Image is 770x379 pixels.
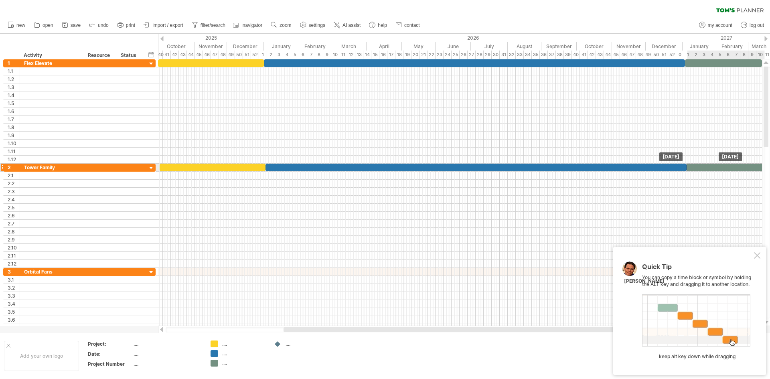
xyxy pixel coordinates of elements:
span: print [126,22,135,28]
a: help [367,20,389,30]
div: October 2025 [158,42,195,51]
span: filter/search [201,22,225,28]
div: 7 [732,51,740,59]
span: open [43,22,53,28]
div: .... [134,361,201,367]
div: 1.4 [8,91,20,99]
div: 3 [275,51,283,59]
div: 49 [644,51,652,59]
div: 4 [708,51,716,59]
div: 50 [235,51,243,59]
div: 17 [387,51,395,59]
div: 35 [532,51,540,59]
span: help [378,22,387,28]
div: 3.3 [8,292,20,300]
div: July 2026 [471,42,508,51]
div: October 2026 [577,42,612,51]
div: May 2026 [402,42,436,51]
div: 0 [676,51,684,59]
div: 1.10 [8,140,20,147]
div: 46 [203,51,211,59]
div: 18 [395,51,403,59]
div: 47 [628,51,636,59]
a: zoom [269,20,294,30]
div: .... [134,351,201,357]
a: log out [739,20,766,30]
div: January 2027 [683,42,716,51]
div: 52 [251,51,259,59]
div: 11 [339,51,347,59]
div: 26 [460,51,468,59]
span: settings [309,22,325,28]
div: 19 [403,51,411,59]
div: 6 [724,51,732,59]
div: Project Number [88,361,132,367]
div: 40 [155,51,163,59]
a: settings [298,20,328,30]
div: 45 [195,51,203,59]
div: 42 [171,51,179,59]
div: 27 [468,51,476,59]
div: 3.1 [8,276,20,284]
div: 1.12 [8,156,20,163]
div: 3.7 [8,324,20,332]
div: 15 [371,51,379,59]
div: Add your own logo [4,341,79,371]
div: 2.9 [8,236,20,243]
div: Flex Elevate [24,59,80,67]
div: August 2026 [508,42,541,51]
a: contact [393,20,422,30]
div: 3.4 [8,300,20,308]
a: import / export [142,20,186,30]
div: 34 [524,51,532,59]
div: 30 [492,51,500,59]
div: keep alt key down while dragging [642,353,752,360]
div: 4 [283,51,291,59]
div: 1.1 [8,67,20,75]
div: 47 [211,51,219,59]
div: 5 [291,51,299,59]
div: 20 [411,51,419,59]
div: 28 [476,51,484,59]
span: undo [98,22,109,28]
div: 38 [556,51,564,59]
div: 1.6 [8,107,20,115]
a: new [6,20,28,30]
div: 21 [419,51,428,59]
div: 3.6 [8,316,20,324]
div: 41 [163,51,171,59]
div: 23 [436,51,444,59]
div: 2.12 [8,260,20,268]
div: 32 [508,51,516,59]
div: December 2026 [646,42,683,51]
div: 16 [379,51,387,59]
div: 12 [347,51,355,59]
div: 5 [716,51,724,59]
div: 29 [484,51,492,59]
div: 22 [428,51,436,59]
div: November 2025 [195,42,227,51]
div: 49 [227,51,235,59]
div: 31 [500,51,508,59]
div: 33 [516,51,524,59]
div: 8 [315,51,323,59]
div: Quick Tip [642,263,752,274]
div: April 2026 [367,42,402,51]
div: 3 [700,51,708,59]
div: 10 [756,51,764,59]
a: AI assist [332,20,363,30]
div: 51 [660,51,668,59]
span: AI assist [342,22,361,28]
div: .... [222,350,266,357]
div: Tower Family [24,164,80,171]
div: 45 [612,51,620,59]
div: 2.7 [8,220,20,227]
span: my account [708,22,732,28]
div: September 2026 [541,42,577,51]
a: filter/search [190,20,228,30]
span: navigator [243,22,262,28]
div: .... [222,340,266,347]
div: 1.8 [8,124,20,131]
a: undo [87,20,111,30]
div: 2.10 [8,244,20,251]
